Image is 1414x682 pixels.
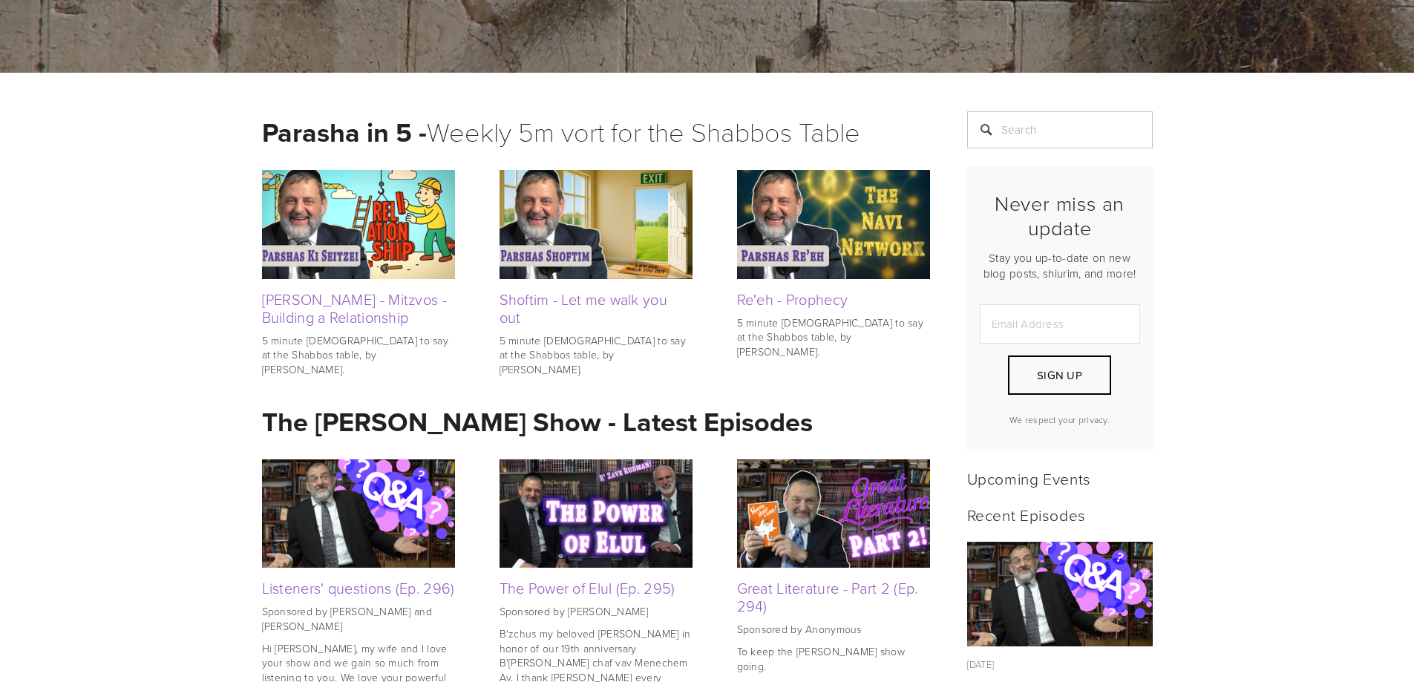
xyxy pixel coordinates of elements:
[737,622,930,637] p: Sponsored by Anonymous
[737,644,930,673] p: To keep the [PERSON_NAME] show going.
[500,604,693,619] p: Sponsored by [PERSON_NAME]
[967,505,1153,524] h2: Recent Episodes
[1008,355,1110,395] button: Sign Up
[262,402,813,441] strong: The [PERSON_NAME] Show - Latest Episodes
[262,333,455,377] p: 5 minute [DEMOGRAPHIC_DATA] to say at the Shabbos table, by [PERSON_NAME].
[980,250,1140,281] p: Stay you up-to-date on new blog posts, shiurim, and more!
[967,658,995,671] time: [DATE]
[980,191,1140,240] h2: Never miss an update
[980,304,1140,344] input: Email Address
[967,469,1153,488] h2: Upcoming Events
[500,333,693,377] p: 5 minute [DEMOGRAPHIC_DATA] to say at the Shabbos table, by [PERSON_NAME].
[262,577,455,598] a: Listeners' questions (Ep. 296)
[262,459,455,568] a: Listeners' questions (Ep. 296)
[262,289,448,327] a: [PERSON_NAME] - Mitzvos - Building a Relationship
[967,542,1153,646] a: Listeners' questions (Ep. 296)
[500,459,693,568] img: The Power of Elul (Ep. 295)
[262,111,930,152] h1: Weekly 5m vort for the Shabbos Table
[980,413,1140,426] p: We respect your privacy.
[737,459,930,568] img: Great Literature - Part 2 (Ep. 294)
[967,111,1153,148] input: Search
[262,170,455,278] img: Ki Seitzei - Mitzvos - Building a Relationship
[967,533,1153,657] img: Listeners' questions (Ep. 296)
[737,289,848,309] a: Re'eh - Prophecy
[262,113,427,151] strong: Parasha in 5 -
[500,170,693,278] img: Shoftim - Let me walk you out
[737,577,918,616] a: Great Literature - Part 2 (Ep. 294)
[262,604,455,633] p: Sponsored by [PERSON_NAME] and [PERSON_NAME]
[737,315,930,359] p: 5 minute [DEMOGRAPHIC_DATA] to say at the Shabbos table, by [PERSON_NAME].
[500,289,668,327] a: Shoftim - Let me walk you out
[737,170,930,278] img: Re'eh - Prophecy
[262,450,455,578] img: Listeners' questions (Ep. 296)
[1037,367,1082,383] span: Sign Up
[500,577,675,598] a: The Power of Elul (Ep. 295)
